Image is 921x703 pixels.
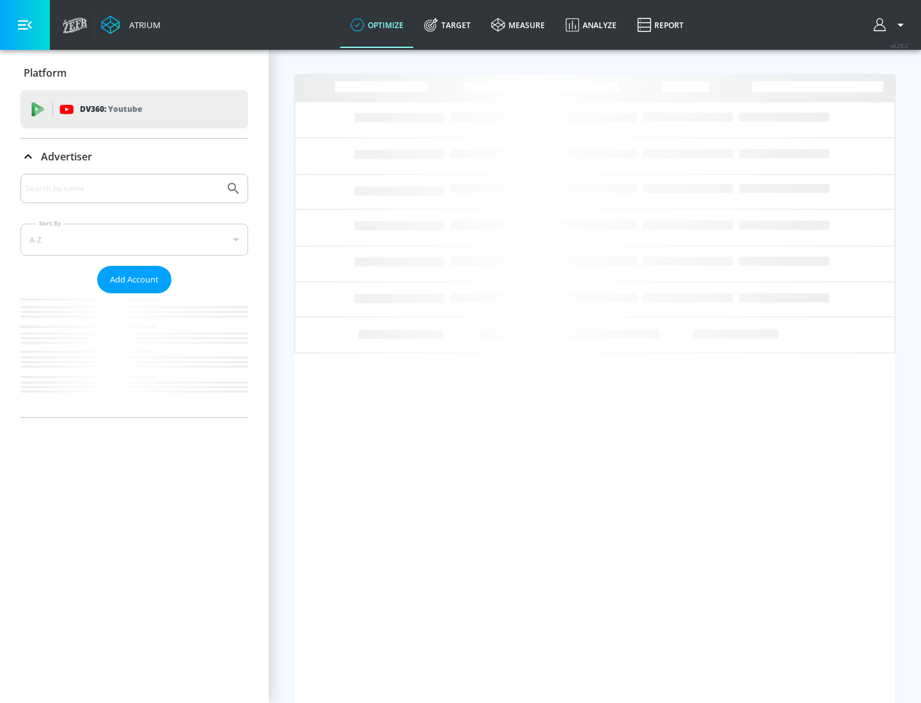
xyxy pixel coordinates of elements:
div: A-Z [20,224,248,256]
p: DV360: [80,102,142,116]
a: Target [414,2,481,48]
button: Add Account [97,266,171,293]
p: Platform [24,66,67,80]
p: Advertiser [41,150,92,164]
div: Atrium [124,19,161,31]
span: v 4.25.2 [890,42,908,49]
p: Youtube [108,102,142,116]
div: Platform [20,55,248,91]
a: optimize [340,2,414,48]
nav: list of Advertiser [20,293,248,417]
label: Sort By [36,219,64,228]
div: Advertiser [20,174,248,417]
a: Atrium [101,15,161,35]
a: Report [627,2,694,48]
span: Add Account [110,272,159,287]
input: Search by name [26,180,219,197]
a: measure [481,2,555,48]
div: Advertiser [20,139,248,174]
div: DV360: Youtube [20,90,248,128]
a: Analyze [555,2,627,48]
